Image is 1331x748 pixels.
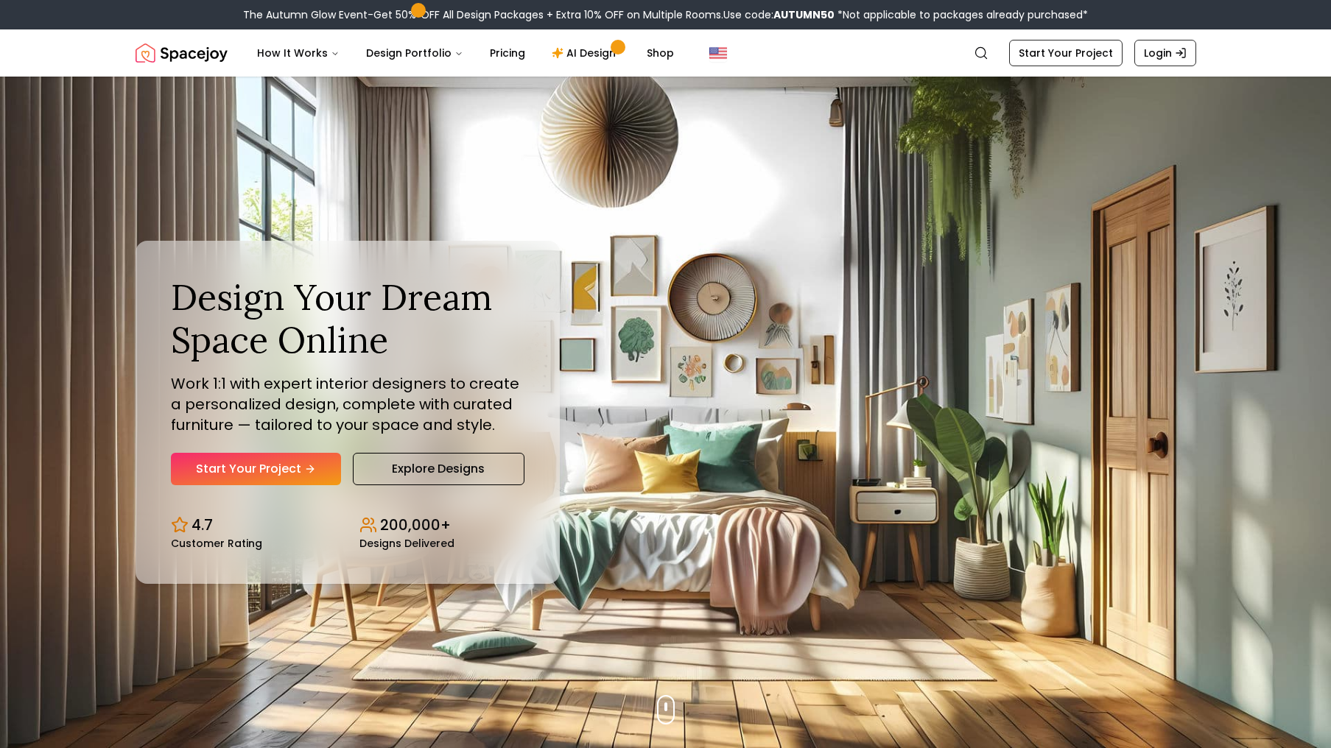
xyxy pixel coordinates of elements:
a: Explore Designs [353,453,524,485]
a: Login [1134,40,1196,66]
nav: Main [245,38,686,68]
img: United States [709,44,727,62]
a: Start Your Project [171,453,341,485]
a: Spacejoy [136,38,228,68]
b: AUTUMN50 [773,7,835,22]
a: Shop [635,38,686,68]
span: *Not applicable to packages already purchased* [835,7,1088,22]
a: AI Design [540,38,632,68]
img: Spacejoy Logo [136,38,228,68]
p: 200,000+ [380,515,451,535]
small: Designs Delivered [359,538,454,548]
p: Work 1:1 with expert interior designers to create a personalized design, complete with curated fu... [171,373,524,435]
span: Use code: [723,7,835,22]
p: 4.7 [192,515,213,535]
div: Design stats [171,503,524,548]
h1: Design Your Dream Space Online [171,276,524,361]
div: The Autumn Glow Event-Get 50% OFF All Design Packages + Extra 10% OFF on Multiple Rooms. [243,7,1088,22]
small: Customer Rating [171,538,262,548]
nav: Global [136,29,1196,77]
button: Design Portfolio [354,38,475,68]
a: Start Your Project [1009,40,1123,66]
button: How It Works [245,38,351,68]
a: Pricing [478,38,537,68]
